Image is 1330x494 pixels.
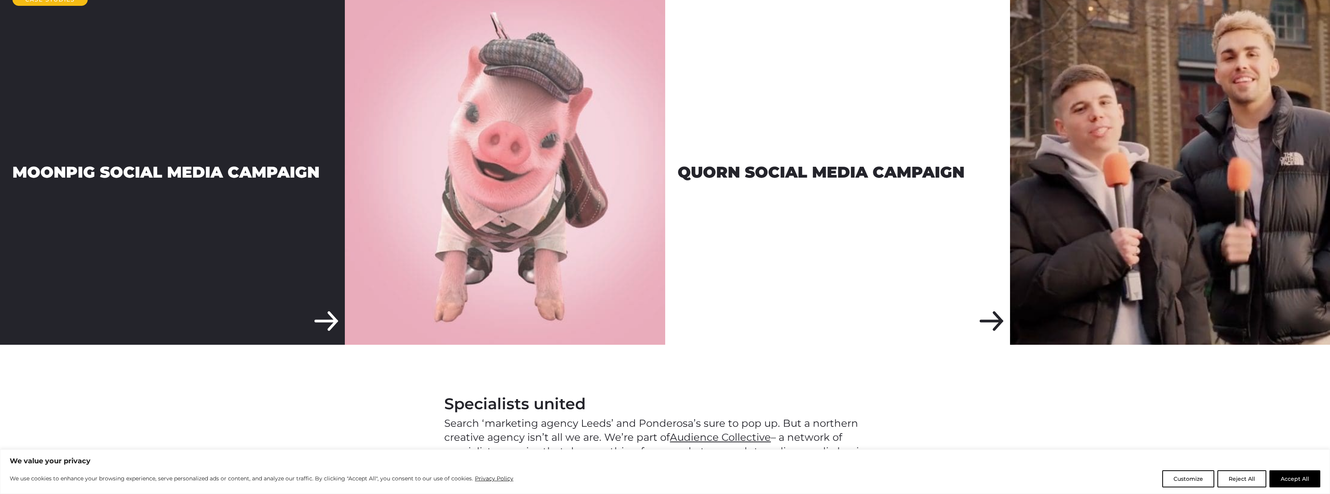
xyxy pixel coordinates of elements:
[1217,470,1266,487] button: Reject All
[1269,470,1320,487] button: Accept All
[444,395,886,413] div: Specialists united
[1162,470,1214,487] button: Customize
[10,456,1320,466] p: We value your privacy
[670,431,771,443] a: Audience Collective
[444,416,886,458] p: Search ‘marketing agency Leeds’ and Ponderosa’s sure to pop up. But a northern creative agency is...
[10,474,514,483] p: We use cookies to enhance your browsing experience, serve personalized ads or content, and analyz...
[475,474,514,483] a: Privacy Policy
